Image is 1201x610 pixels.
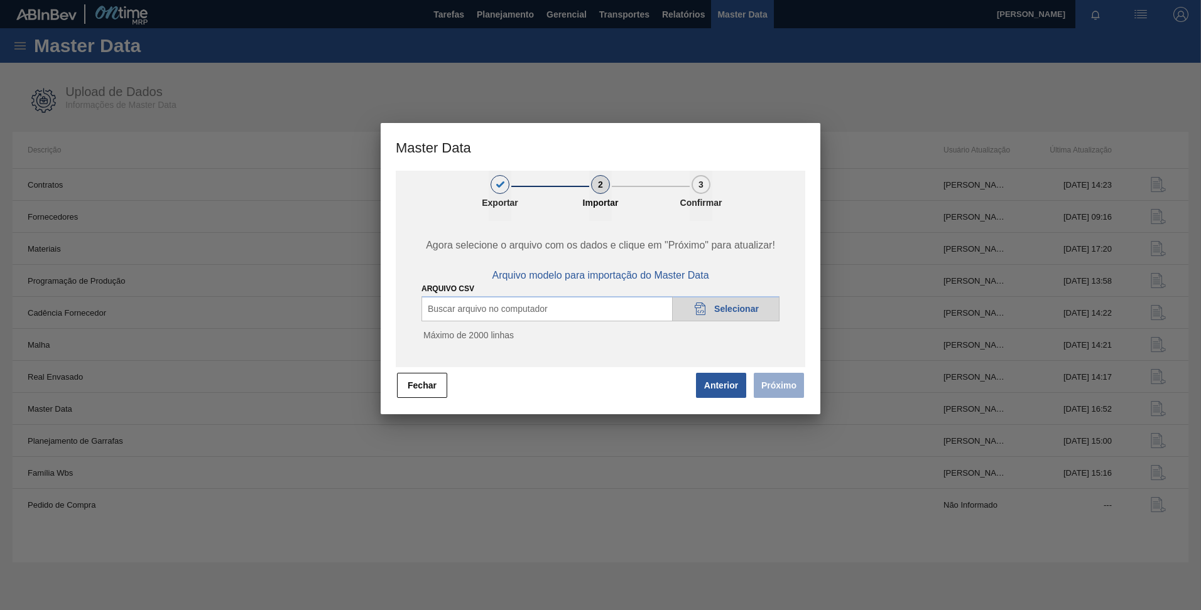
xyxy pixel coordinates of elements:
[491,175,509,194] div: 1
[421,284,474,293] label: ARQUIVO CSV
[397,373,447,398] button: Fechar
[381,123,820,171] h3: Master Data
[589,171,612,221] button: 2Importar
[469,198,531,208] p: Exportar
[690,171,712,221] button: 3Confirmar
[492,270,709,281] span: Arquivo modelo para importação do Master Data
[410,240,791,251] span: Agora selecione o arquivo com os dados e clique em "Próximo" para atualizar!
[428,304,548,314] span: Buscar arquivo no computador
[696,373,746,398] button: Anterior
[569,198,632,208] p: Importar
[692,175,710,194] div: 3
[670,198,732,208] p: Confirmar
[591,175,610,194] div: 2
[421,330,780,340] p: Máximo de 2000 linhas
[714,304,759,314] span: Selecionar
[489,171,511,221] button: 1Exportar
